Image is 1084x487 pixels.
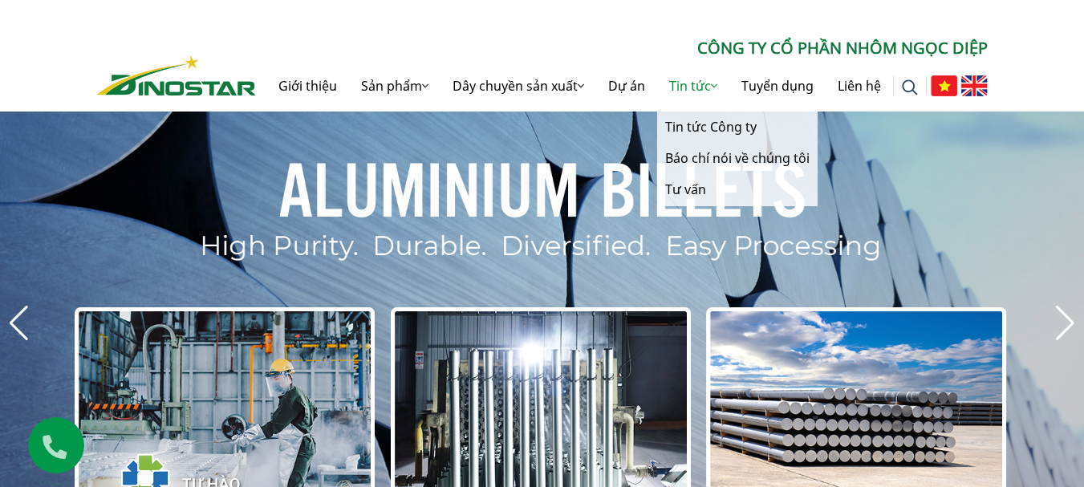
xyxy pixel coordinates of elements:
[256,36,988,60] p: CÔNG TY CỔ PHẦN NHÔM NGỌC DIỆP
[8,306,30,341] div: Previous slide
[266,60,349,112] a: Giới thiệu
[1054,306,1076,341] div: Next slide
[441,60,596,112] a: Dây chuyền sản xuất
[657,60,729,112] a: Tin tức
[97,55,256,95] img: Nhôm Dinostar
[657,174,818,205] a: Tư vấn
[657,112,818,143] a: Tin tức Công ty
[729,60,826,112] a: Tuyển dụng
[961,75,988,96] img: English
[97,52,256,95] a: Nhôm Dinostar
[349,60,441,112] a: Sản phẩm
[596,60,657,112] a: Dự án
[902,79,918,95] img: search
[931,75,957,96] img: Tiếng Việt
[826,60,893,112] a: Liên hệ
[657,143,818,174] a: Báo chí nói về chúng tôi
